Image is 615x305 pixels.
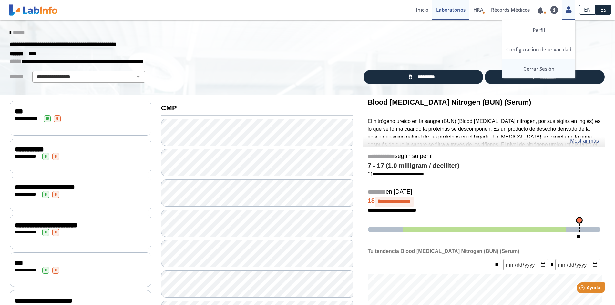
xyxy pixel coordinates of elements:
[502,59,575,78] a: Cerrar Sesión
[368,188,600,196] h5: en [DATE]
[570,137,599,145] a: Mostrar más
[368,153,600,160] h5: según su perfil
[368,249,519,254] b: Tu tendencia Blood [MEDICAL_DATA] Nitrogen (BUN) (Serum)
[502,40,575,59] a: Configuración de privacidad
[579,5,596,15] a: EN
[596,5,611,15] a: ES
[368,197,600,207] h4: 18
[502,20,575,40] a: Perfil
[473,6,483,13] span: HRA
[161,104,177,112] b: CMP
[368,98,531,106] b: Blood [MEDICAL_DATA] Nitrogen (BUN) (Serum)
[555,259,600,270] input: mm/dd/yyyy
[368,162,600,170] h4: 7 - 17 (1.0 milligram / deciliter)
[558,280,608,298] iframe: Help widget launcher
[503,259,548,270] input: mm/dd/yyyy
[368,171,424,176] a: [1]
[368,117,600,156] p: El nitrógeno ureico en la sangre (BUN) (Blood [MEDICAL_DATA] nitrogen, por sus siglas en inglés) ...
